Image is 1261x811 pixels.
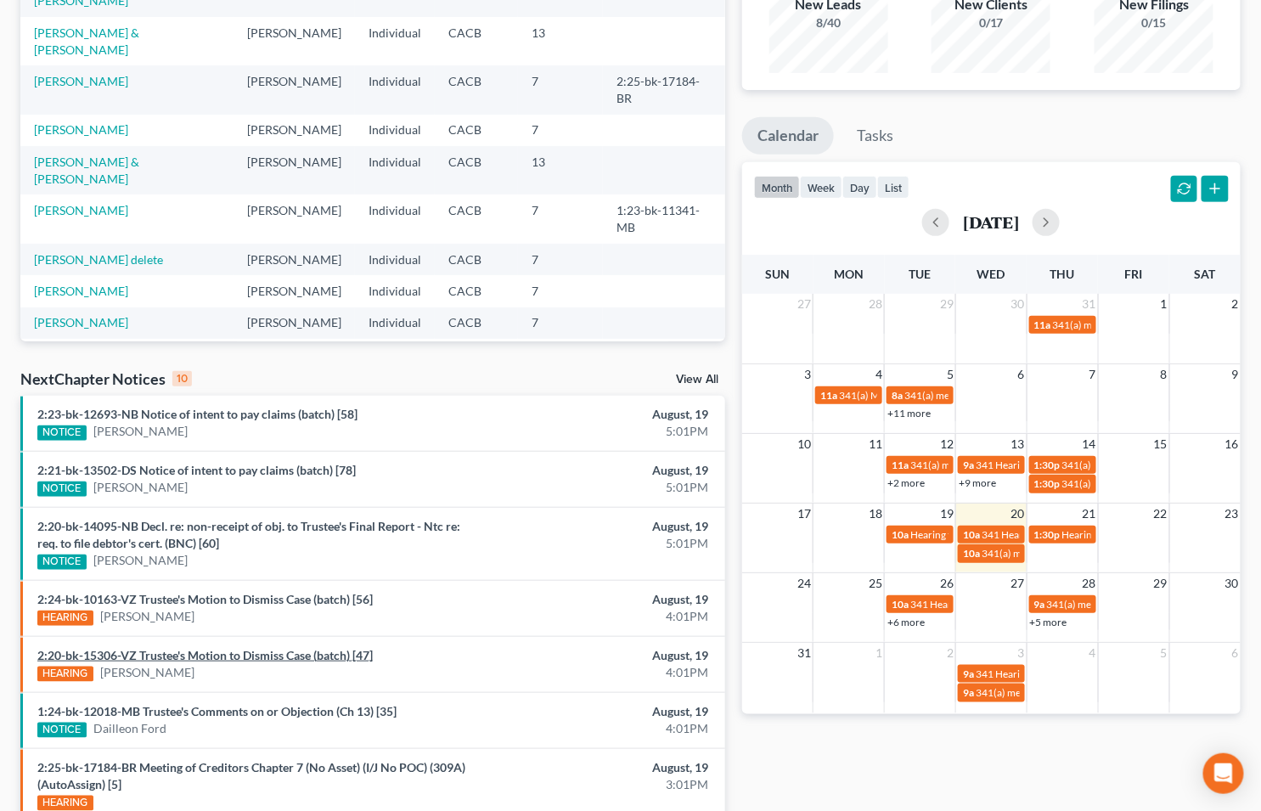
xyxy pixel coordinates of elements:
[963,213,1019,231] h2: [DATE]
[355,244,435,275] td: Individual
[963,686,974,699] span: 9a
[1081,294,1098,314] span: 31
[1230,643,1241,663] span: 6
[842,176,877,199] button: day
[496,664,708,681] div: 4:01PM
[34,315,128,329] a: [PERSON_NAME]
[496,776,708,793] div: 3:01PM
[518,194,603,243] td: 7
[938,573,955,594] span: 26
[1203,753,1244,794] div: Open Intercom Messenger
[518,275,603,307] td: 7
[496,591,708,608] div: August, 19
[839,389,1004,402] span: 341(a) Meeting for [PERSON_NAME]
[802,364,813,385] span: 3
[1010,434,1027,454] span: 13
[234,115,355,146] td: [PERSON_NAME]
[93,552,188,569] a: [PERSON_NAME]
[20,369,192,389] div: NextChapter Notices
[496,479,708,496] div: 5:01PM
[904,389,1068,402] span: 341(a) meeting for [PERSON_NAME]
[496,759,708,776] div: August, 19
[37,482,87,497] div: NOTICE
[765,267,790,281] span: Sun
[37,704,397,718] a: 1:24-bk-12018-MB Trustee's Comments on or Objection (Ch 13) [35]
[910,598,1114,611] span: 341 Hearing for SOS-Secure One Services, Inc.
[1030,616,1067,628] a: +5 more
[496,406,708,423] div: August, 19
[796,294,813,314] span: 27
[1088,643,1098,663] span: 4
[37,555,87,570] div: NOTICE
[769,14,888,31] div: 8/40
[1230,294,1241,314] span: 2
[963,528,980,541] span: 10a
[603,194,725,243] td: 1:23-bk-11341-MB
[892,528,909,541] span: 10a
[754,176,800,199] button: month
[1081,434,1098,454] span: 14
[34,122,128,137] a: [PERSON_NAME]
[963,667,974,680] span: 9a
[93,423,188,440] a: [PERSON_NAME]
[234,146,355,194] td: [PERSON_NAME]
[234,194,355,243] td: [PERSON_NAME]
[34,155,139,186] a: [PERSON_NAME] & [PERSON_NAME]
[867,294,884,314] span: 28
[796,643,813,663] span: 31
[1010,573,1027,594] span: 27
[892,598,909,611] span: 10a
[877,176,909,199] button: list
[37,667,93,682] div: HEARING
[1152,434,1169,454] span: 15
[435,307,518,339] td: CACB
[1062,528,1195,541] span: Hearing for [PERSON_NAME]
[496,647,708,664] div: August, 19
[355,194,435,243] td: Individual
[355,275,435,307] td: Individual
[1159,643,1169,663] span: 5
[938,294,955,314] span: 29
[976,667,1128,680] span: 341 Hearing for [PERSON_NAME]
[518,17,603,65] td: 13
[796,504,813,524] span: 17
[435,194,518,243] td: CACB
[1034,459,1061,471] span: 1:30p
[1088,364,1098,385] span: 7
[355,146,435,194] td: Individual
[234,17,355,65] td: [PERSON_NAME]
[867,504,884,524] span: 18
[34,74,128,88] a: [PERSON_NAME]
[982,547,1146,560] span: 341(a) meeting for [PERSON_NAME]
[37,592,373,606] a: 2:24-bk-10163-VZ Trustee's Motion to Dismiss Case (batch) [56]
[435,115,518,146] td: CACB
[496,608,708,625] div: 4:01PM
[37,519,460,550] a: 2:20-bk-14095-NB Decl. re: non-receipt of obj. to Trustee's Final Report - Ntc re: req. to file d...
[1081,573,1098,594] span: 28
[1095,14,1213,31] div: 0/15
[1010,294,1027,314] span: 30
[1010,504,1027,524] span: 20
[496,462,708,479] div: August, 19
[963,459,974,471] span: 9a
[355,307,435,339] td: Individual
[842,117,909,155] a: Tasks
[910,459,1074,471] span: 341(a) meeting for [PERSON_NAME]
[435,339,518,387] td: CACB
[435,17,518,65] td: CACB
[435,65,518,114] td: CACB
[887,407,931,420] a: +11 more
[518,244,603,275] td: 7
[37,611,93,626] div: HEARING
[796,573,813,594] span: 24
[435,146,518,194] td: CACB
[1224,434,1241,454] span: 16
[963,547,980,560] span: 10a
[234,307,355,339] td: [PERSON_NAME]
[518,65,603,114] td: 7
[37,760,465,791] a: 2:25-bk-17184-BR Meeting of Creditors Chapter 7 (No Asset) (I/J No POC) (309A) (AutoAssign) [5]
[435,275,518,307] td: CACB
[1016,364,1027,385] span: 6
[34,25,139,57] a: [PERSON_NAME] & [PERSON_NAME]
[518,146,603,194] td: 13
